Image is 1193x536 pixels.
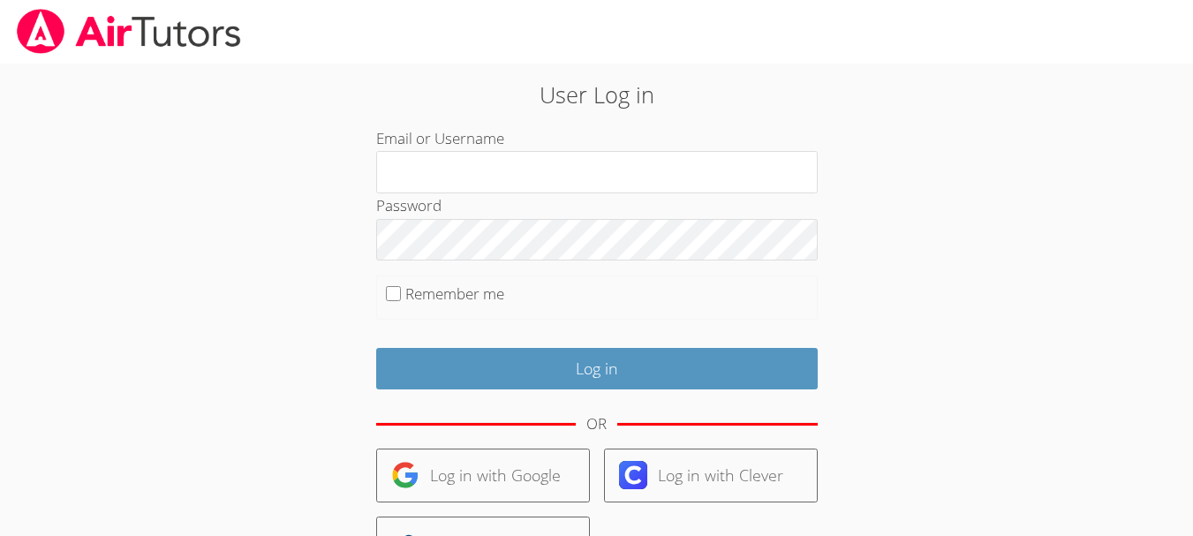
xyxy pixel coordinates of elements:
h2: User Log in [275,78,919,111]
label: Remember me [405,283,504,304]
input: Log in [376,348,818,389]
img: clever-logo-6eab21bc6e7a338710f1a6ff85c0baf02591cd810cc4098c63d3a4b26e2feb20.svg [619,461,647,489]
a: Log in with Clever [604,449,818,502]
label: Password [376,195,442,215]
label: Email or Username [376,128,504,148]
img: airtutors_banner-c4298cdbf04f3fff15de1276eac7730deb9818008684d7c2e4769d2f7ddbe033.png [15,9,243,54]
img: google-logo-50288ca7cdecda66e5e0955fdab243c47b7ad437acaf1139b6f446037453330a.svg [391,461,419,489]
a: Log in with Google [376,449,590,502]
div: OR [586,411,607,437]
